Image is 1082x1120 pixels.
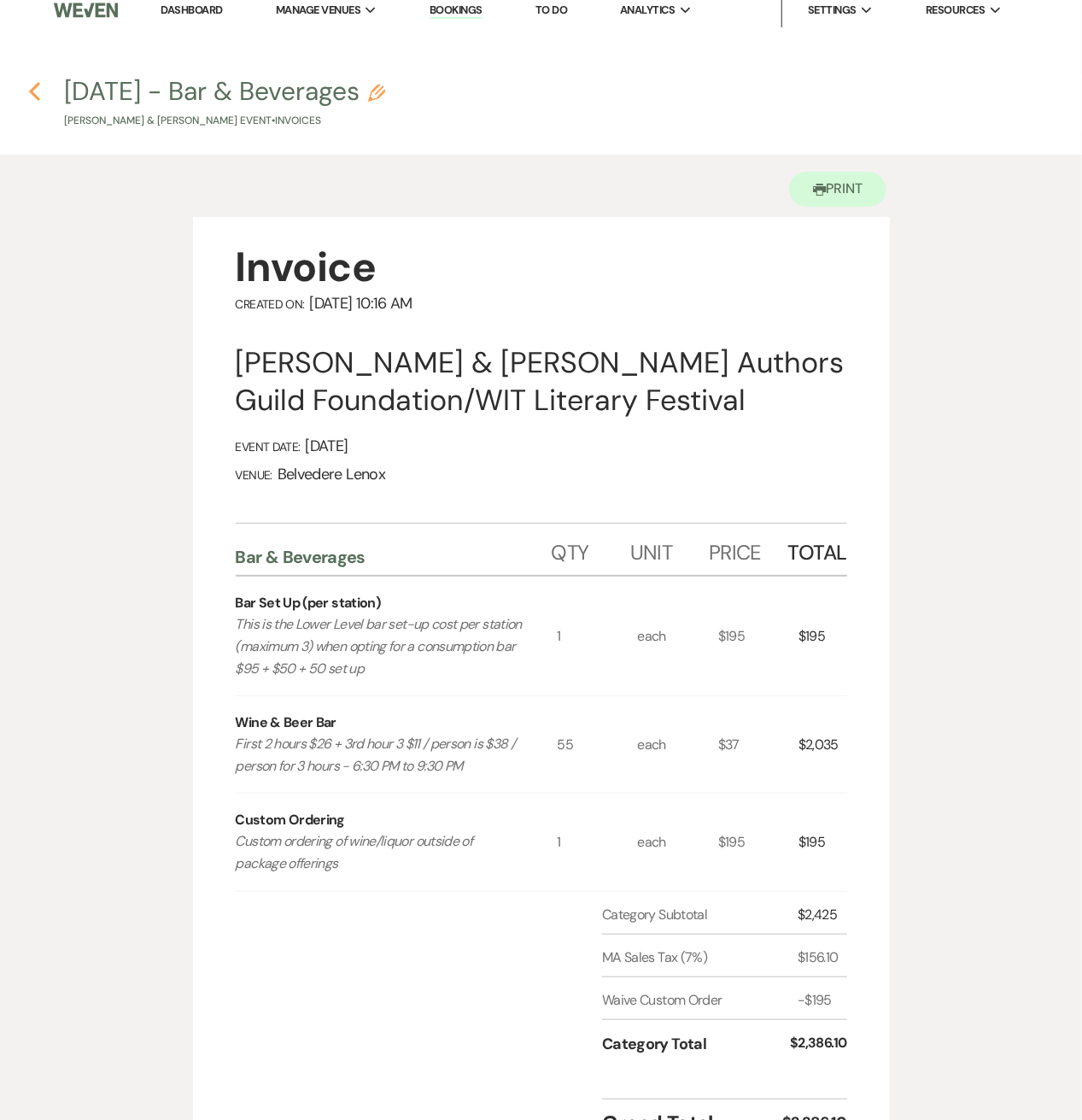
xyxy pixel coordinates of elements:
[798,905,846,925] div: $2,425
[64,113,385,129] p: [PERSON_NAME] & [PERSON_NAME] Event • Invoices
[236,546,552,568] div: Bar & Beverages
[798,696,847,793] div: $2,035
[276,2,360,19] span: Manage Venues
[236,241,847,294] div: Invoice
[602,1033,790,1056] div: Category Total
[236,344,847,419] div: [PERSON_NAME] & [PERSON_NAME] Authors Guild Foundation/WIT Literary Festival
[798,947,846,968] div: $156.10
[551,524,629,575] div: Qty
[798,794,847,890] div: $195
[630,524,709,575] div: Unit
[64,79,385,129] button: [DATE] - Bar & Beverages[PERSON_NAME] & [PERSON_NAME] Event•Invoices
[236,437,847,456] div: [DATE]
[789,172,887,207] button: Print
[236,613,525,679] p: This is the Lower Level bar set-up cost per station (maximum 3) when opting for a consumption bar...
[236,593,381,613] div: Bar Set Up (per station)
[557,696,637,793] div: 55
[602,990,798,1011] div: Waive Custom Order
[236,712,336,733] div: Wine & Beer Bar
[535,3,567,17] a: To Do
[638,577,718,695] div: each
[236,467,272,483] span: Venue:
[638,696,718,793] div: each
[236,810,345,830] div: Custom Ordering
[718,794,798,890] div: $195
[808,2,857,19] span: Settings
[602,947,798,968] div: MA Sales Tax (7%)
[236,296,305,312] span: Created On:
[620,2,675,19] span: Analytics
[557,577,637,695] div: 1
[236,439,301,454] span: Event Date:
[798,577,847,695] div: $195
[236,830,525,874] p: Custom ordering of wine/liquor outside of package offerings
[709,524,787,575] div: Price
[602,905,798,925] div: Category Subtotal
[236,733,525,777] p: First 2 hours $26 + 3rd hour 3 $11 / person is $38 / person for 3 hours - 6:30 PM to 9:30 PM
[430,3,483,19] a: Bookings
[718,696,798,793] div: $37
[557,794,637,890] div: 1
[236,294,847,314] div: [DATE] 10:16 AM
[161,3,223,17] a: Dashboard
[926,2,985,19] span: Resources
[718,577,798,695] div: $195
[798,990,846,1011] div: -$195
[236,465,847,484] div: Belvedere Lenox
[790,1033,846,1056] div: $2,386.10
[638,794,718,890] div: each
[788,524,847,575] div: Total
